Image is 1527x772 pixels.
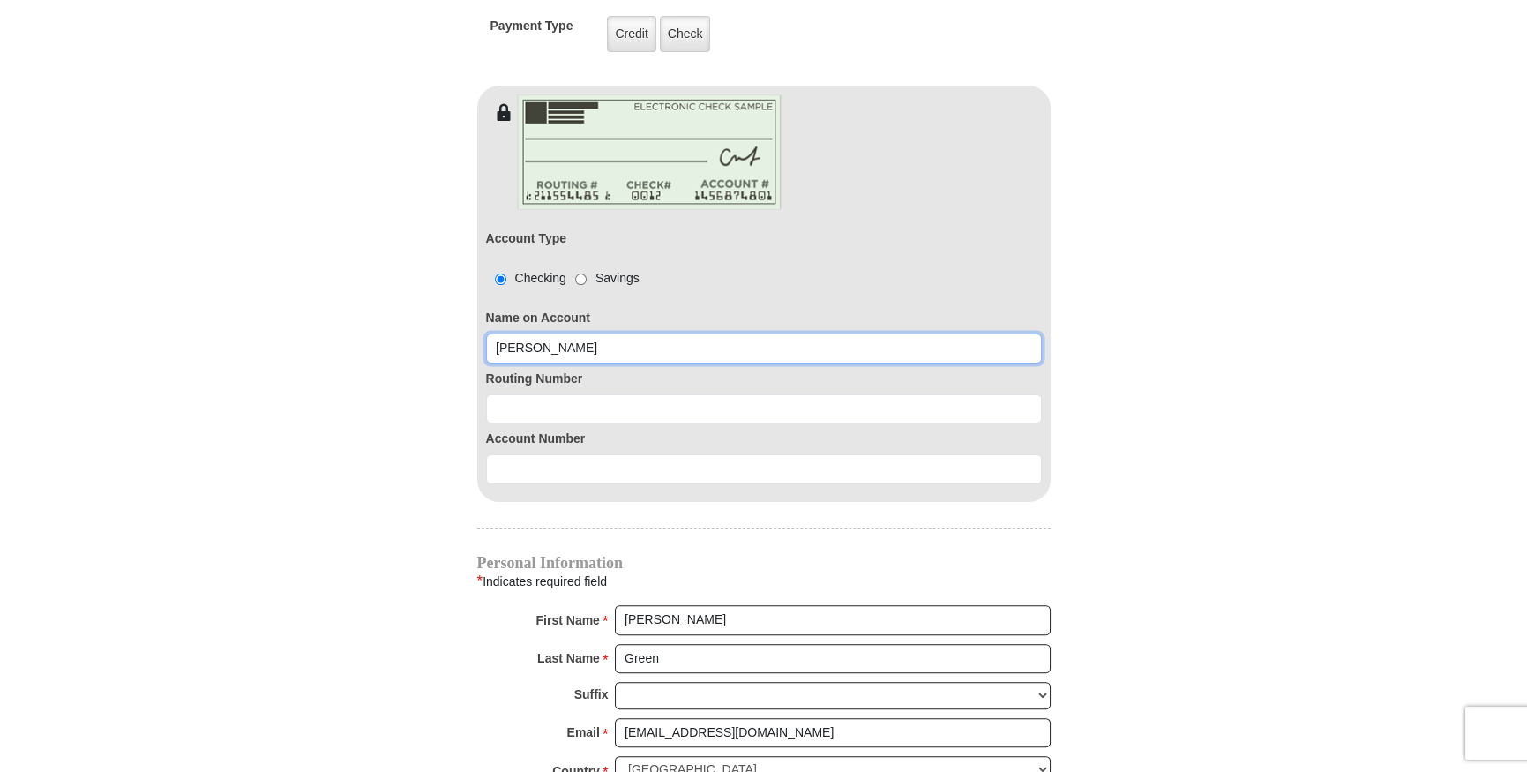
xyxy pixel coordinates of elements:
[477,556,1051,570] h4: Personal Information
[486,430,1042,448] label: Account Number
[517,94,782,210] img: check-en.png
[607,16,655,52] label: Credit
[536,608,600,633] strong: First Name
[486,269,640,288] div: Checking Savings
[486,370,1042,388] label: Routing Number
[574,682,609,707] strong: Suffix
[486,309,1042,327] label: Name on Account
[486,229,567,248] label: Account Type
[537,646,600,671] strong: Last Name
[567,720,600,745] strong: Email
[477,570,1051,593] div: Indicates required field
[490,19,573,42] h5: Payment Type
[660,16,711,52] label: Check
